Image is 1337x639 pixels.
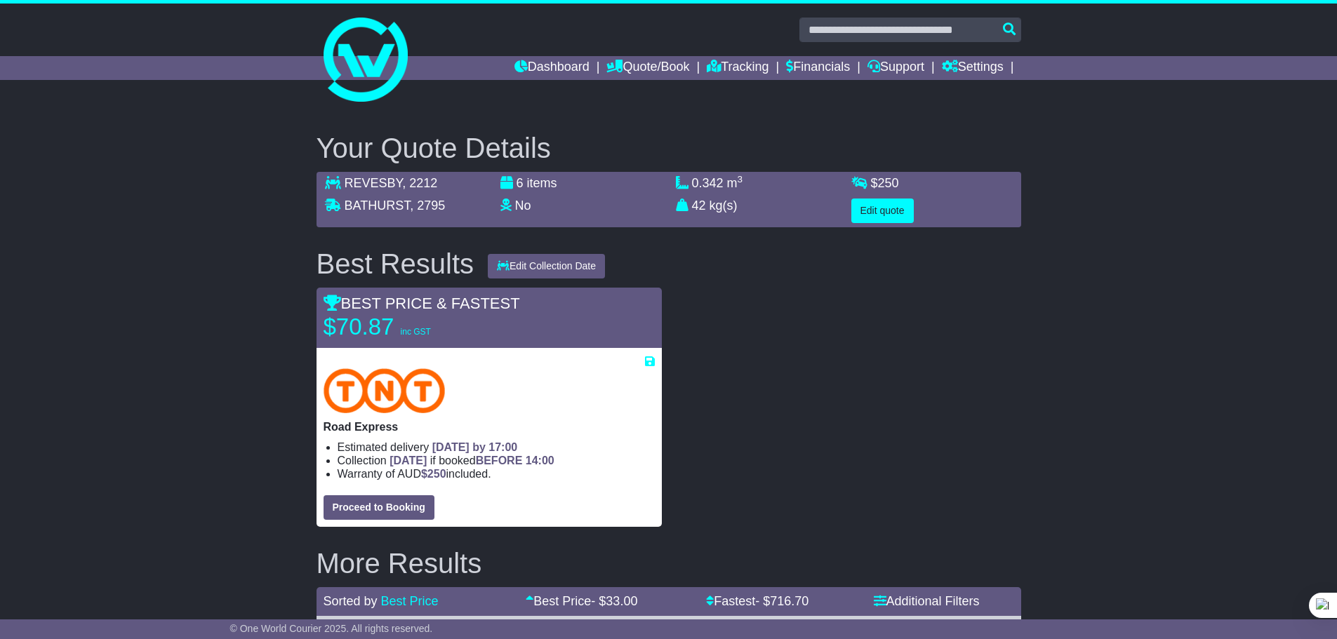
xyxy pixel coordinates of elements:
[867,56,924,80] a: Support
[230,623,433,634] span: © One World Courier 2025. All rights reserved.
[324,594,378,608] span: Sorted by
[692,176,724,190] span: 0.342
[476,455,523,466] span: BEFORE
[488,254,605,278] button: Edit Collection Date
[390,455,554,466] span: if booked
[410,199,445,213] span: , 2795
[310,248,481,279] div: Best Results
[345,176,403,190] span: REVESBY
[738,174,743,184] sup: 3
[871,176,899,190] span: $
[707,56,769,80] a: Tracking
[345,199,411,213] span: BATHURST
[381,594,439,608] a: Best Price
[527,176,557,190] span: items
[526,594,637,608] a: Best Price- $33.00
[514,56,590,80] a: Dashboard
[692,199,706,213] span: 42
[591,594,637,608] span: - $
[432,441,518,453] span: [DATE] by 17:00
[338,467,655,480] li: Warranty of AUD included.
[727,176,743,190] span: m
[706,594,809,608] a: Fastest- $716.70
[338,454,655,467] li: Collection
[317,548,1021,579] h2: More Results
[317,133,1021,163] h2: Your Quote Details
[770,594,809,608] span: 716.70
[427,468,446,480] span: 250
[324,295,520,312] span: BEST PRICE & FASTEST
[755,594,809,608] span: - $
[324,313,499,341] p: $70.87
[390,455,427,466] span: [DATE]
[878,176,899,190] span: 250
[606,594,637,608] span: 33.00
[421,468,446,480] span: $
[874,594,980,608] a: Additional Filters
[851,199,914,223] button: Edit quote
[338,440,655,454] li: Estimated delivery
[606,56,689,80] a: Quote/Book
[324,368,446,413] img: TNT Domestic: Road Express
[324,420,655,433] p: Road Express
[517,176,524,190] span: 6
[710,199,738,213] span: kg(s)
[526,455,554,466] span: 14:00
[401,327,431,337] span: inc GST
[942,56,1004,80] a: Settings
[324,495,434,520] button: Proceed to Booking
[786,56,850,80] a: Financials
[515,199,531,213] span: No
[402,176,437,190] span: , 2212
